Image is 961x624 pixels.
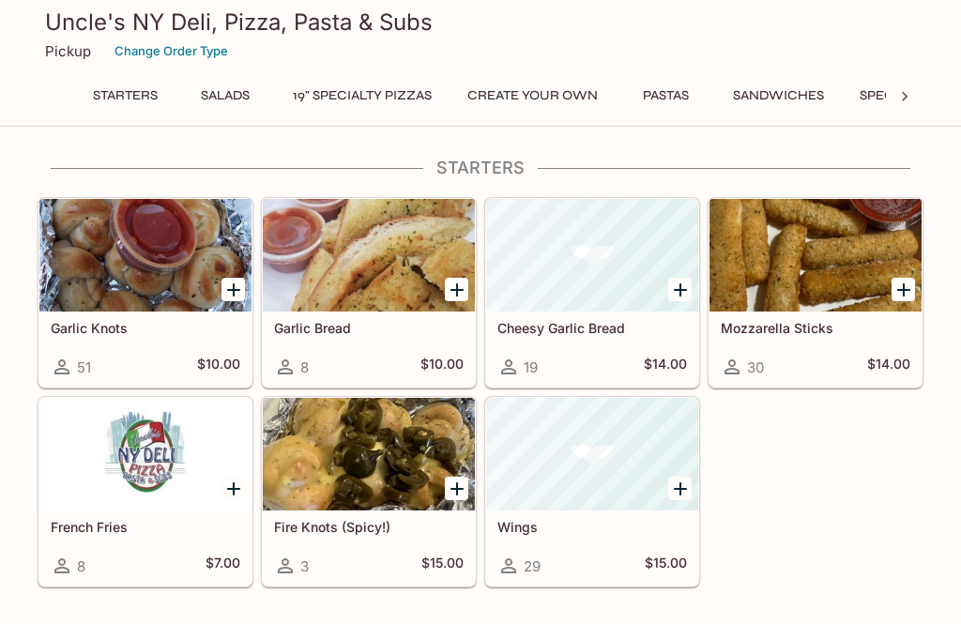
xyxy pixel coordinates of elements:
h5: $15.00 [645,555,687,577]
button: Salads [183,83,267,109]
h5: Fire Knots (Spicy!) [274,519,464,535]
div: Garlic Knots [39,199,252,312]
button: Add Garlic Knots [221,278,245,301]
h5: Wings [497,519,687,535]
h5: Mozzarella Sticks [721,320,910,336]
button: Change Order Type [106,37,236,66]
span: 30 [747,358,764,376]
button: Add Cheesy Garlic Bread [668,278,692,301]
span: 8 [300,358,309,376]
a: Wings29$15.00 [485,397,699,586]
h5: Cheesy Garlic Bread [497,320,687,336]
button: Add French Fries [221,477,245,500]
h5: $7.00 [206,555,240,577]
div: Garlic Bread [263,199,475,312]
span: 8 [77,557,85,575]
a: Mozzarella Sticks30$14.00 [709,198,923,388]
div: French Fries [39,398,252,510]
a: Garlic Bread8$10.00 [262,198,476,388]
button: Create Your Own [457,83,608,109]
h5: Garlic Knots [51,320,240,336]
div: Wings [486,398,698,510]
h3: Uncle's NY Deli, Pizza, Pasta & Subs [45,8,916,37]
span: 51 [77,358,91,376]
h5: Garlic Bread [274,320,464,336]
p: Pickup [45,42,91,60]
h4: Starters [38,158,923,178]
h5: $14.00 [644,356,687,378]
a: Fire Knots (Spicy!)3$15.00 [262,397,476,586]
div: Mozzarella Sticks [709,199,922,312]
button: Starters [83,83,168,109]
h5: French Fries [51,519,240,535]
a: Garlic Knots51$10.00 [38,198,252,388]
h5: $10.00 [197,356,240,378]
button: Add Wings [668,477,692,500]
a: Cheesy Garlic Bread19$14.00 [485,198,699,388]
a: French Fries8$7.00 [38,397,252,586]
span: 19 [524,358,538,376]
button: Add Mozzarella Sticks [892,278,915,301]
button: 19" Specialty Pizzas [282,83,442,109]
button: Add Fire Knots (Spicy!) [445,477,468,500]
span: 3 [300,557,309,575]
button: Sandwiches [723,83,834,109]
h5: $15.00 [421,555,464,577]
h5: $10.00 [420,356,464,378]
div: Cheesy Garlic Bread [486,199,698,312]
div: Fire Knots (Spicy!) [263,398,475,510]
span: 29 [524,557,541,575]
button: Pastas [623,83,708,109]
button: Add Garlic Bread [445,278,468,301]
h5: $14.00 [867,356,910,378]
